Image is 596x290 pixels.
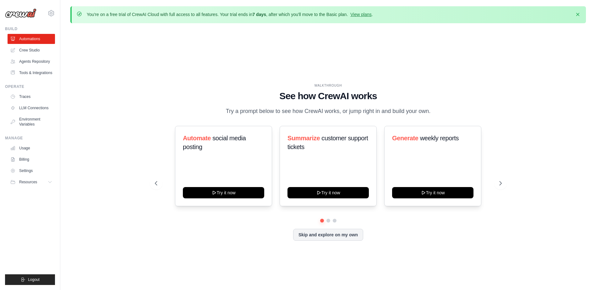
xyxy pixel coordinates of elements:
[392,135,418,142] span: Generate
[8,34,55,44] a: Automations
[287,135,320,142] span: Summarize
[183,135,211,142] span: Automate
[5,84,55,89] div: Operate
[287,187,369,198] button: Try it now
[28,277,40,282] span: Logout
[155,83,502,88] div: WALKTHROUGH
[87,11,373,18] p: You're on a free trial of CrewAI Cloud with full access to all features. Your trial ends in , aft...
[5,136,55,141] div: Manage
[8,154,55,164] a: Billing
[155,90,502,102] h1: See how CrewAI works
[5,8,36,18] img: Logo
[5,274,55,285] button: Logout
[19,180,37,185] span: Resources
[8,45,55,55] a: Crew Studio
[183,187,264,198] button: Try it now
[287,135,368,150] span: customer support tickets
[8,114,55,129] a: Environment Variables
[252,12,266,17] strong: 7 days
[223,107,434,116] p: Try a prompt below to see how CrewAI works, or jump right in and build your own.
[8,56,55,67] a: Agents Repository
[350,12,371,17] a: View plans
[392,187,473,198] button: Try it now
[5,26,55,31] div: Build
[420,135,459,142] span: weekly reports
[8,177,55,187] button: Resources
[8,103,55,113] a: LLM Connections
[8,166,55,176] a: Settings
[293,229,363,241] button: Skip and explore on my own
[8,92,55,102] a: Traces
[8,143,55,153] a: Usage
[8,68,55,78] a: Tools & Integrations
[183,135,246,150] span: social media posting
